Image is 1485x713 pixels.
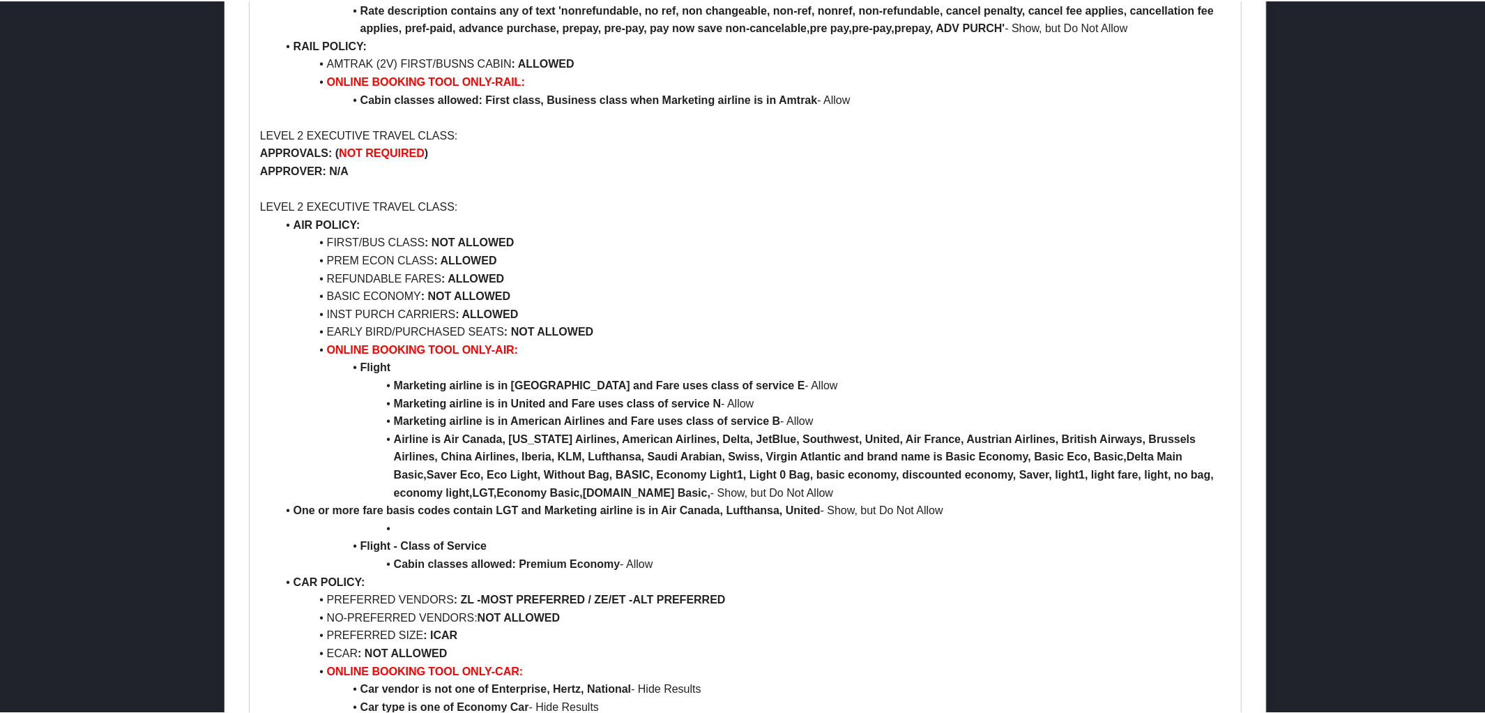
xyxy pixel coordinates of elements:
strong: Marketing airline is in [GEOGRAPHIC_DATA] and Fare uses class of service E [394,378,805,390]
li: EARLY BIRD/PURCHASED SEATS [277,322,1231,340]
strong: : ALLOWED [512,57,574,68]
strong: : NOT ALLOWED [421,289,510,301]
p: LEVEL 2 EXECUTIVE TRAVEL CLASS: [260,126,1231,144]
li: - Show, but Do Not Allow [277,429,1231,500]
li: ECAR [277,643,1231,661]
strong: RAIL POLICY: [294,39,367,51]
li: - Show, but Do Not Allow [277,500,1231,518]
strong: : ALLOWED [455,307,518,319]
strong: Flight [360,360,391,372]
strong: ONLINE BOOKING TOOL ONLY-CAR: [327,664,524,676]
strong: : NOT ALLOWED [358,646,447,658]
strong: : ALLOWED [434,253,497,265]
li: PREFERRED VENDORS [277,590,1231,608]
li: BASIC ECONOMY [277,286,1231,304]
strong: CAR POLICY: [294,575,365,587]
li: - Hide Results [277,679,1231,697]
strong: One or more fare basis codes contain LGT and Marketing airline is in Air Canada, Lufthansa, United [294,503,821,515]
strong: Flight - Class of Service [360,539,487,550]
li: REFUNDABLE FARES [277,269,1231,287]
strong: : NOT ALLOWED [425,235,514,247]
li: - Allow [277,375,1231,393]
li: - Show, but Do Not Allow [277,1,1231,36]
li: NO-PREFERRED VENDORS: [277,608,1231,626]
strong: APPROVER: N/A [260,164,349,176]
li: - Allow [277,393,1231,412]
strong: Car vendor is not one of Enterprise, Hertz, National [360,682,632,693]
p: LEVEL 2 EXECUTIVE TRAVEL CLASS: [260,197,1231,215]
strong: Cabin classes allowed: Premium Economy [394,557,620,569]
strong: NOT REQUIRED [339,146,425,158]
strong: Marketing airline is in American Airlines and Fare uses class of service B [394,414,781,426]
strong: ONLINE BOOKING TOOL ONLY-AIR: [327,343,518,354]
strong: Cabin classes allowed: First class, Business class when Marketing airline is in Amtrak [360,93,818,105]
li: - Allow [277,90,1231,108]
strong: NOT ALLOWED [478,610,561,622]
li: - Allow [277,554,1231,572]
strong: Rate description contains any of text 'nonrefundable, no ref, non changeable, non-ref, nonref, no... [360,3,1217,33]
li: PREFERRED SIZE [277,625,1231,643]
li: PREM ECON CLASS [277,250,1231,269]
li: FIRST/BUS CLASS [277,232,1231,250]
strong: AIR POLICY: [294,218,360,230]
strong: : NOT ALLOWED [504,324,593,336]
strong: : ALLOWED [441,271,504,283]
strong: : ICAR [423,628,457,640]
li: AMTRAK (2V) FIRST/BUSNS CABIN [277,54,1231,72]
li: - Allow [277,411,1231,429]
strong: APPROVALS: ( [260,146,339,158]
strong: Airline is Air Canada, [US_STATE] Airlines, American Airlines, Delta, JetBlue, Southwest, United,... [394,432,1217,497]
strong: : ZL -MOST PREFERRED / ZE/ET -ALT PREFERRED [454,592,726,604]
strong: ) [425,146,428,158]
strong: Marketing airline is in United and Fare uses class of service N [394,396,722,408]
strong: ONLINE BOOKING TOOL ONLY-RAIL: [327,75,525,87]
li: INST PURCH CARRIERS [277,304,1231,322]
strong: Car type is one of Economy Car [360,700,529,712]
